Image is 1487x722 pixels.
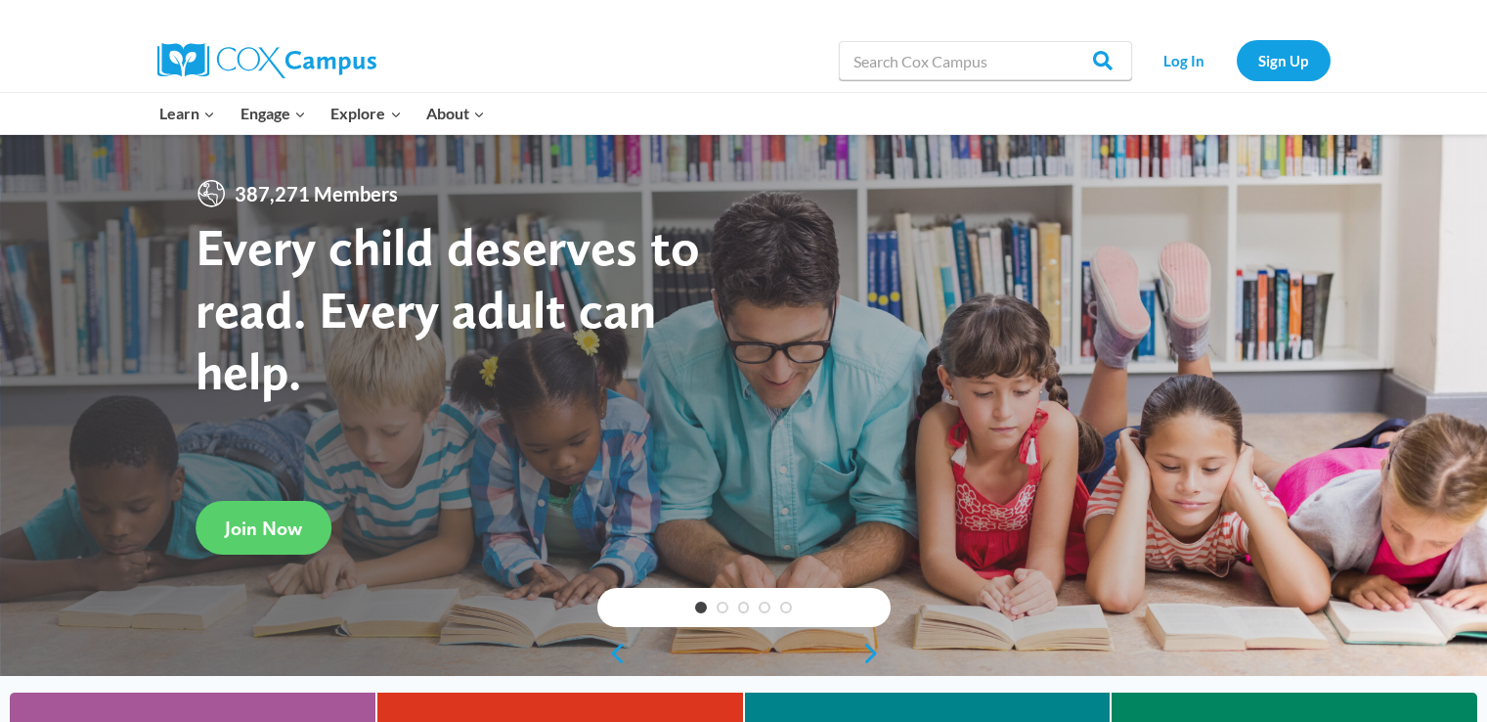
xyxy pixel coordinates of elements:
a: previous [597,642,627,665]
img: Cox Campus [157,43,376,78]
span: Explore [330,101,401,126]
div: content slider buttons [597,634,891,673]
nav: Primary Navigation [148,93,498,134]
span: Join Now [225,517,302,540]
a: 4 [759,602,770,613]
a: Sign Up [1237,40,1331,80]
span: 387,271 Members [227,178,406,209]
input: Search Cox Campus [839,41,1132,80]
a: Log In [1142,40,1227,80]
span: Learn [159,101,215,126]
a: Join Now [196,501,331,555]
a: 5 [780,602,792,613]
span: About [426,101,485,126]
a: 1 [695,602,707,613]
a: 3 [738,602,750,613]
strong: Every child deserves to read. Every adult can help. [196,215,700,402]
a: 2 [717,602,728,613]
a: next [861,642,891,665]
nav: Secondary Navigation [1142,40,1331,80]
span: Engage [241,101,306,126]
